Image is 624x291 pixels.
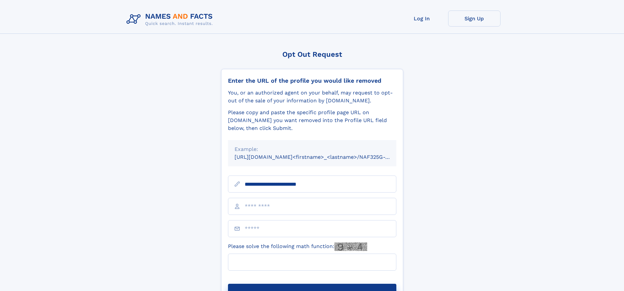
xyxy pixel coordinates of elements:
div: Enter the URL of the profile you would like removed [228,77,396,84]
div: Opt Out Request [221,50,403,58]
a: Log In [396,10,448,27]
a: Sign Up [448,10,501,27]
label: Please solve the following math function: [228,242,367,251]
div: Example: [235,145,390,153]
small: [URL][DOMAIN_NAME]<firstname>_<lastname>/NAF325G-xxxxxxxx [235,154,409,160]
img: Logo Names and Facts [124,10,218,28]
div: Please copy and paste the specific profile page URL on [DOMAIN_NAME] you want removed into the Pr... [228,109,396,132]
div: You, or an authorized agent on your behalf, may request to opt-out of the sale of your informatio... [228,89,396,105]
